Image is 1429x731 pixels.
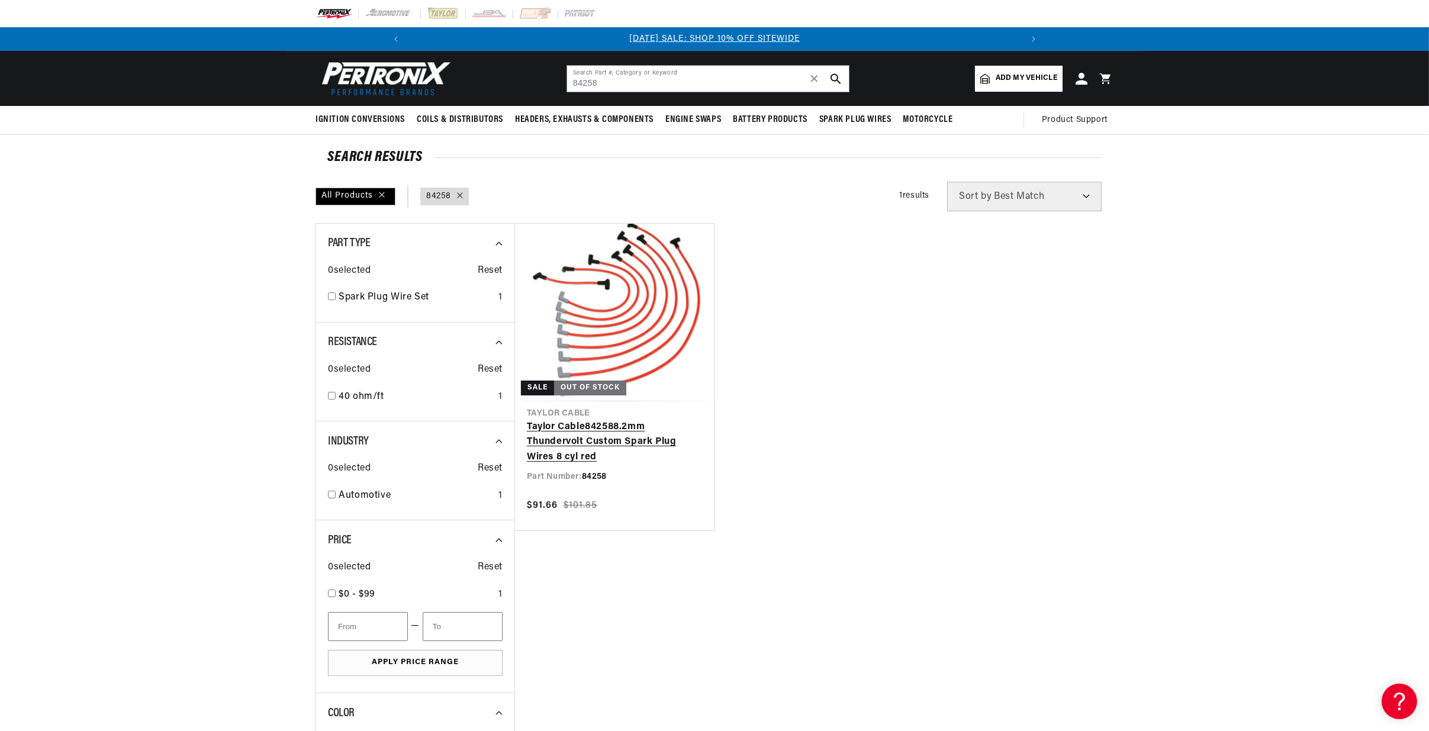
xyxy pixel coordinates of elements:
[327,152,1102,163] div: SEARCH RESULTS
[899,191,929,200] span: 1 results
[996,73,1057,84] span: Add my vehicle
[819,114,891,126] span: Spark Plug Wires
[328,612,408,641] input: From
[339,389,494,405] a: 40 ohm/ft
[316,106,411,134] summary: Ignition Conversions
[417,114,503,126] span: Coils & Distributors
[408,33,1022,46] div: 1 of 3
[316,114,405,126] span: Ignition Conversions
[328,534,352,546] span: Price
[411,619,420,634] span: —
[498,488,503,504] div: 1
[316,188,395,205] div: All Products
[316,58,452,99] img: Pertronix
[328,362,371,378] span: 0 selected
[328,650,503,677] button: Apply Price Range
[823,66,849,92] button: search button
[328,461,371,476] span: 0 selected
[527,420,702,465] a: Taylor Cable842588.2mm Thundervolt Custom Spark Plug Wires 8 cyl red
[1042,106,1113,134] summary: Product Support
[1022,27,1045,51] button: Translation missing: en.sections.announcements.next_announcement
[328,560,371,575] span: 0 selected
[733,114,807,126] span: Battery Products
[629,34,800,43] a: [DATE] SALE: SHOP 10% OFF SITEWIDE
[659,106,727,134] summary: Engine Swaps
[813,106,897,134] summary: Spark Plug Wires
[328,336,377,348] span: Resistance
[498,290,503,305] div: 1
[426,190,451,203] a: 84258
[411,106,509,134] summary: Coils & Distributors
[665,114,721,126] span: Engine Swaps
[975,66,1063,92] a: Add my vehicle
[727,106,813,134] summary: Battery Products
[509,106,659,134] summary: Headers, Exhausts & Components
[408,33,1022,46] div: Announcement
[498,389,503,405] div: 1
[423,612,503,641] input: To
[384,27,408,51] button: Translation missing: en.sections.announcements.previous_announcement
[1042,114,1108,127] span: Product Support
[897,106,958,134] summary: Motorcycle
[515,114,654,126] span: Headers, Exhausts & Components
[328,436,369,447] span: Industry
[498,587,503,603] div: 1
[478,461,503,476] span: Reset
[478,560,503,575] span: Reset
[903,114,952,126] span: Motorcycle
[339,290,494,305] a: Spark Plug Wire Set
[328,237,370,249] span: Part Type
[947,182,1102,211] select: Sort by
[339,590,375,599] span: $0 - $99
[478,263,503,279] span: Reset
[959,192,992,201] span: Sort by
[339,488,494,504] a: Automotive
[328,707,355,719] span: Color
[478,362,503,378] span: Reset
[286,27,1143,51] slideshow-component: Translation missing: en.sections.announcements.announcement_bar
[328,263,371,279] span: 0 selected
[567,66,849,92] input: Search Part #, Category or Keyword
